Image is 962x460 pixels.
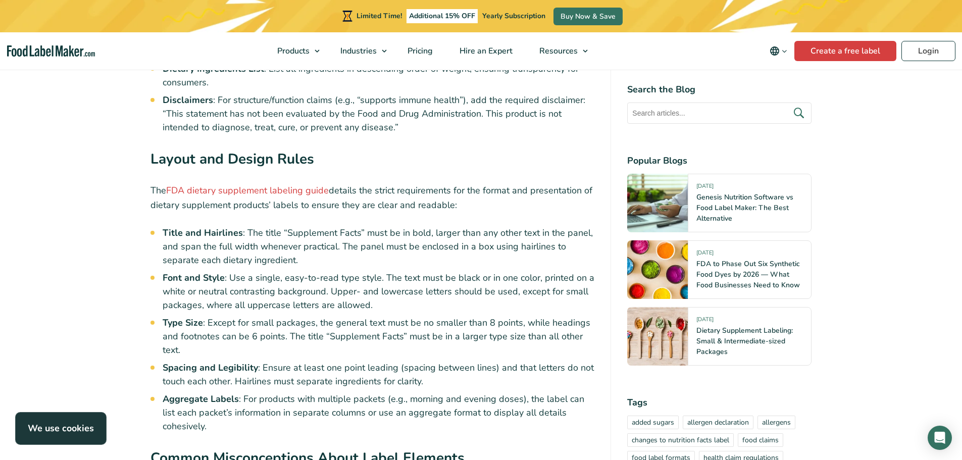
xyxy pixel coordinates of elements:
strong: Aggregate Labels [163,393,239,405]
li: : For products with multiple packets (e.g., morning and evening doses), the label can list each p... [163,392,595,433]
span: Products [274,45,311,57]
a: Create a free label [794,41,896,61]
span: Resources [536,45,579,57]
h4: Search the Blog [627,83,812,96]
a: Hire an Expert [446,32,524,70]
span: Yearly Subscription [482,11,545,21]
strong: Type Size [163,317,203,329]
strong: We use cookies [28,422,94,434]
a: Dietary Supplement Labeling: Small & Intermediate-sized Packages [696,326,793,356]
li: : Ensure at least one point leading (spacing between lines) and that letters do not touch each ot... [163,361,595,388]
a: Products [264,32,325,70]
span: Industries [337,45,378,57]
span: Additional 15% OFF [407,9,478,23]
a: Buy Now & Save [553,8,623,25]
li: : The title “Supplement Facts” must be in bold, larger than any other text in the panel, and span... [163,226,595,267]
li: : List all ingredients in descending order of weight, ensuring transparency for consumers. [163,62,595,89]
li: : Except for small packages, the general text must be no smaller than 8 points, while headings an... [163,316,595,357]
a: food claims [738,433,783,447]
a: added sugars [627,416,679,429]
a: Login [901,41,955,61]
a: Food Label Maker homepage [7,45,95,57]
a: FDA to Phase Out Six Synthetic Food Dyes by 2026 — What Food Businesses Need to Know [696,259,800,290]
strong: Spacing and Legibility [163,362,258,374]
strong: Disclaimers [163,94,213,106]
p: The details the strict requirements for the format and presentation of dietary supplement product... [150,183,595,213]
span: [DATE] [696,182,714,194]
li: : For structure/function claims (e.g., “supports immune health”), add the required disclaimer: “T... [163,93,595,134]
span: Hire an Expert [457,45,514,57]
a: Industries [327,32,392,70]
a: allergen declaration [683,416,753,429]
strong: Title and Hairlines [163,227,243,239]
button: Change language [763,41,794,61]
span: [DATE] [696,249,714,261]
a: Genesis Nutrition Software vs Food Label Maker: The Best Alternative [696,192,793,223]
a: changes to nutrition facts label [627,433,734,447]
li: : Use a single, easy-to-read type style. The text must be black or in one color, printed on a whi... [163,271,595,312]
span: Limited Time! [357,11,402,21]
a: Resources [526,32,593,70]
div: Open Intercom Messenger [928,426,952,450]
a: FDA dietary supplement labeling guide [166,184,329,196]
a: allergens [757,416,795,429]
span: [DATE] [696,316,714,327]
span: Pricing [404,45,434,57]
a: Pricing [394,32,444,70]
h4: Popular Blogs [627,154,812,168]
h4: Tags [627,396,812,410]
strong: Dietary Ingredients List [163,63,264,75]
input: Search articles... [627,103,812,124]
strong: Layout and Design Rules [150,149,314,169]
strong: Font and Style [163,272,225,284]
